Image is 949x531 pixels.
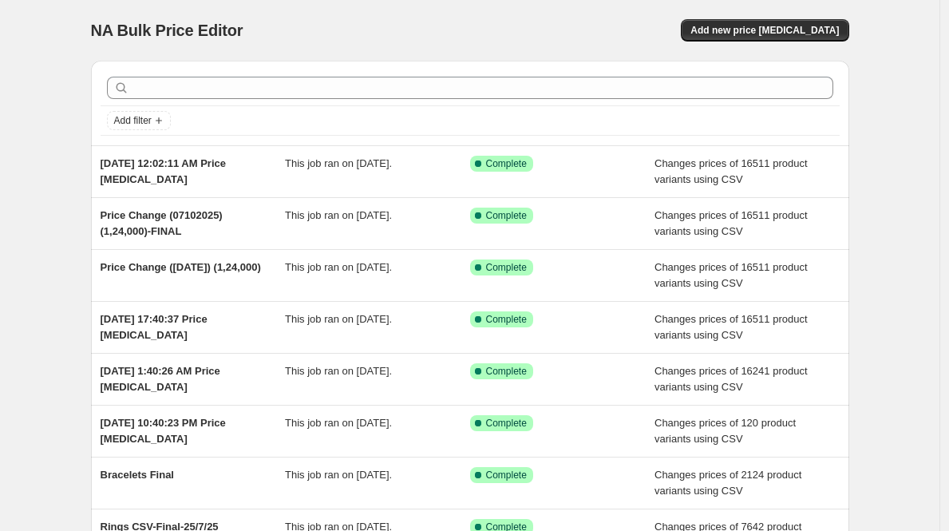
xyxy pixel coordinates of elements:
span: Complete [486,313,527,326]
span: Price Change (07102025) (1,24,000)-FINAL [101,209,223,237]
span: Changes prices of 120 product variants using CSV [654,417,796,445]
button: Add filter [107,111,171,130]
span: Changes prices of 16241 product variants using CSV [654,365,808,393]
span: Add filter [114,114,152,127]
span: [DATE] 1:40:26 AM Price [MEDICAL_DATA] [101,365,220,393]
span: [DATE] 12:02:11 AM Price [MEDICAL_DATA] [101,157,227,185]
span: This job ran on [DATE]. [285,261,392,273]
span: [DATE] 17:40:37 Price [MEDICAL_DATA] [101,313,208,341]
button: Add new price [MEDICAL_DATA] [681,19,848,42]
span: Complete [486,469,527,481]
span: This job ran on [DATE]. [285,469,392,481]
span: Complete [486,209,527,222]
span: Complete [486,417,527,430]
span: Price Change ([DATE]) (1,24,000) [101,261,261,273]
span: Add new price [MEDICAL_DATA] [690,24,839,37]
span: Complete [486,157,527,170]
span: This job ran on [DATE]. [285,365,392,377]
span: [DATE] 10:40:23 PM Price [MEDICAL_DATA] [101,417,226,445]
span: Changes prices of 16511 product variants using CSV [654,261,808,289]
span: Changes prices of 16511 product variants using CSV [654,209,808,237]
span: NA Bulk Price Editor [91,22,243,39]
span: This job ran on [DATE]. [285,209,392,221]
span: Changes prices of 2124 product variants using CSV [654,469,801,497]
span: Bracelets Final [101,469,175,481]
span: Changes prices of 16511 product variants using CSV [654,157,808,185]
span: This job ran on [DATE]. [285,157,392,169]
span: This job ran on [DATE]. [285,417,392,429]
span: Complete [486,365,527,378]
span: Changes prices of 16511 product variants using CSV [654,313,808,341]
span: This job ran on [DATE]. [285,313,392,325]
span: Complete [486,261,527,274]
